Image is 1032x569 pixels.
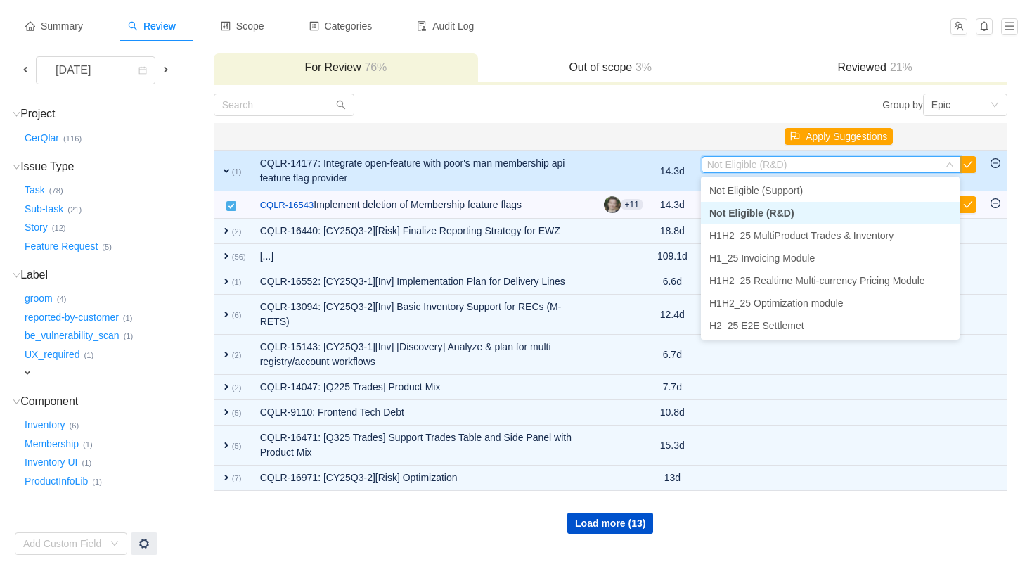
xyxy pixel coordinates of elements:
aui-badge: +11 [621,199,643,210]
small: (21) [67,205,82,214]
small: (1) [92,478,102,486]
td: 14.3d [650,151,695,191]
small: (1) [83,440,93,449]
small: (2) [232,227,242,236]
td: 14.3d [650,191,695,219]
small: (116) [63,134,82,143]
td: CQLR-15143: [CY25Q3-1][Inv] [Discovery] Analyze & plan for multi registry/account workflows [253,335,597,375]
span: expand [221,472,232,483]
i: icon: home [25,21,35,31]
span: H1H2_25 Optimization module [709,298,844,309]
span: expand [22,367,33,378]
td: 10.8d [650,400,695,426]
span: H1H2_25 Realtime Multi-currency Pricing Module [709,275,925,286]
td: 12.4d [650,295,695,335]
small: (5) [232,442,242,450]
td: 13d [650,466,695,491]
small: (12) [52,224,66,232]
small: (6) [232,311,242,319]
button: Inventory UI [22,452,82,474]
h3: Issue Type [22,160,212,174]
td: CQLR-14177: Integrate open-feature with poor's man membership api feature flag provider [253,151,597,191]
small: (1) [124,332,134,340]
span: H2_25 E2E Settlemet [709,320,804,331]
a: CQLR-16543 [260,198,314,212]
span: expand [221,165,232,177]
small: (1) [232,167,242,176]
button: Feature Request [22,235,102,257]
span: 3% [632,61,652,73]
i: icon: down [13,110,20,118]
small: (6) [70,421,79,430]
span: expand [221,250,232,262]
button: ProductInfoLib [22,470,92,492]
i: icon: down [946,160,954,170]
span: expand [221,381,232,392]
td: CQLR-14047: [Q225 Trades] Product Mix [253,375,597,400]
button: Task [22,179,49,202]
span: expand [221,440,232,451]
i: icon: calendar [138,66,147,76]
td: CQLR-16971: [CY25Q3-2][Risk] Optimization [253,466,597,491]
td: 15.3d [650,426,695,466]
button: Sub-task [22,198,67,220]
span: expand [221,407,232,418]
button: reported-by-customer [22,306,123,328]
small: (2) [232,351,242,359]
i: icon: down [13,398,20,406]
i: icon: minus-circle [991,198,1000,208]
i: icon: search [128,21,138,31]
small: (56) [232,252,246,261]
td: CQLR-9110: Frontend Tech Debt [253,400,597,426]
small: (1) [84,351,94,359]
h3: Reviewed [749,60,1000,75]
div: Group by [610,94,1007,116]
small: (1) [82,459,91,467]
i: icon: down [13,163,20,171]
span: Review [128,20,176,32]
span: Not Eligible (Support) [709,185,803,196]
button: Load more (13) [567,513,653,534]
h3: Label [22,268,212,282]
div: [DATE] [44,57,105,84]
small: (2) [232,383,242,392]
div: Add Custom Field [23,537,103,551]
button: Story [22,217,52,239]
span: expand [221,349,232,360]
span: expand [221,276,232,287]
div: Epic [931,94,950,115]
i: icon: control [221,21,231,31]
small: (5) [232,409,242,417]
i: icon: down [13,271,20,279]
button: CerQlar [22,127,63,149]
span: Summary [25,20,83,32]
h3: For Review [221,60,471,75]
button: groom [22,288,57,310]
span: 76% [361,61,387,73]
small: (7) [232,474,242,482]
span: 21% [886,61,912,73]
button: be_vulnerability_scan [22,325,124,347]
button: icon: team [950,18,967,35]
span: H1_25 Invoicing Module [709,252,815,264]
i: icon: audit [417,21,427,31]
button: icon: bell [976,18,993,35]
button: icon: check [960,196,976,213]
small: (1) [123,314,133,322]
button: Inventory [22,414,70,437]
small: (4) [57,295,67,303]
span: Scope [221,20,264,32]
td: 18.8d [650,219,695,244]
i: icon: profile [309,21,319,31]
button: icon: check [960,156,976,173]
button: UX_required [22,343,84,366]
td: CQLR-13094: [CY25Q3-2][Inv] Basic Inventory Support for RECs (M-RETS) [253,295,597,335]
span: Not Eligible (R&D) [709,207,794,219]
button: icon: menu [1001,18,1018,35]
td: 6.7d [650,335,695,375]
img: 10318 [226,200,237,212]
td: Implement deletion of Membership feature flags [253,191,597,219]
span: expand [221,225,232,236]
input: Search [214,94,354,116]
h3: Out of scope [485,60,735,75]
